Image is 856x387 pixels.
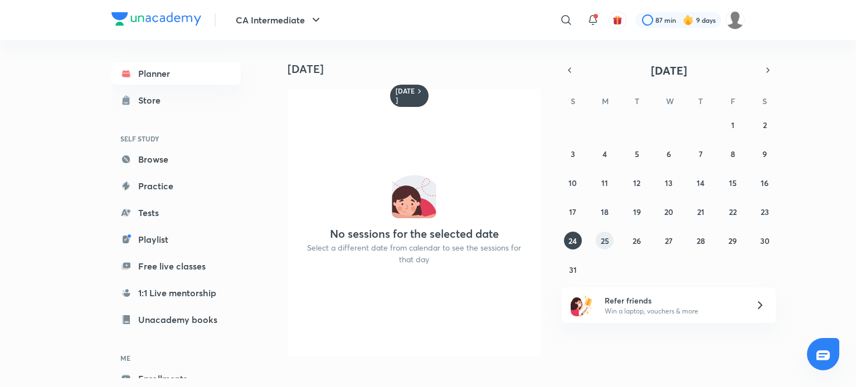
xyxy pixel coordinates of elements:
abbr: August 29, 2025 [728,236,737,246]
button: August 29, 2025 [724,232,742,249]
button: August 26, 2025 [628,232,646,249]
a: Unacademy books [111,308,241,331]
abbr: August 26, 2025 [633,236,641,246]
p: Select a different date from calendar to see the sessions for that day [301,242,527,265]
h6: Refer friends [605,295,742,306]
button: avatar [609,11,626,29]
button: August 11, 2025 [596,174,614,192]
button: August 24, 2025 [564,232,582,249]
abbr: August 23, 2025 [761,207,769,217]
abbr: August 16, 2025 [761,178,769,188]
button: August 15, 2025 [724,174,742,192]
button: August 10, 2025 [564,174,582,192]
a: Playlist [111,228,241,251]
button: August 14, 2025 [692,174,709,192]
abbr: August 25, 2025 [601,236,609,246]
abbr: August 4, 2025 [602,149,607,159]
abbr: August 3, 2025 [571,149,575,159]
button: August 22, 2025 [724,203,742,221]
abbr: August 1, 2025 [731,120,735,130]
button: August 18, 2025 [596,203,614,221]
a: Tests [111,202,241,224]
abbr: August 15, 2025 [729,178,737,188]
button: August 16, 2025 [756,174,774,192]
button: August 25, 2025 [596,232,614,249]
button: August 23, 2025 [756,203,774,221]
a: Company Logo [111,12,201,28]
button: August 27, 2025 [660,232,678,249]
h6: ME [111,349,241,368]
abbr: August 12, 2025 [633,178,640,188]
button: August 20, 2025 [660,203,678,221]
abbr: August 19, 2025 [633,207,641,217]
p: Win a laptop, vouchers & more [605,306,742,316]
button: August 2, 2025 [756,116,774,134]
button: August 13, 2025 [660,174,678,192]
img: avatar [612,15,622,25]
button: August 5, 2025 [628,145,646,163]
div: Store [138,94,167,107]
abbr: August 14, 2025 [697,178,704,188]
abbr: Monday [602,96,609,106]
h6: SELF STUDY [111,129,241,148]
button: August 17, 2025 [564,203,582,221]
abbr: August 28, 2025 [697,236,705,246]
abbr: August 27, 2025 [665,236,673,246]
abbr: August 5, 2025 [635,149,639,159]
a: Store [111,89,241,111]
abbr: August 30, 2025 [760,236,770,246]
abbr: August 2, 2025 [763,120,767,130]
a: Browse [111,148,241,170]
a: Practice [111,175,241,197]
abbr: August 24, 2025 [568,236,577,246]
abbr: August 22, 2025 [729,207,737,217]
h6: [DATE] [396,87,415,105]
abbr: Friday [731,96,735,106]
h4: [DATE] [288,62,549,76]
abbr: August 10, 2025 [568,178,577,188]
button: August 7, 2025 [692,145,709,163]
button: August 8, 2025 [724,145,742,163]
abbr: August 7, 2025 [699,149,703,159]
abbr: August 6, 2025 [667,149,671,159]
abbr: Tuesday [635,96,639,106]
abbr: Sunday [571,96,575,106]
button: August 21, 2025 [692,203,709,221]
abbr: August 8, 2025 [731,149,735,159]
img: No events [392,174,436,218]
img: referral [571,294,593,316]
a: 1:1 Live mentorship [111,282,241,304]
button: [DATE] [577,62,760,78]
abbr: August 11, 2025 [601,178,608,188]
span: [DATE] [651,63,687,78]
img: Company Logo [111,12,201,26]
abbr: August 17, 2025 [569,207,576,217]
button: August 12, 2025 [628,174,646,192]
button: August 3, 2025 [564,145,582,163]
button: August 31, 2025 [564,261,582,278]
abbr: August 31, 2025 [569,264,577,275]
a: Free live classes [111,255,241,277]
abbr: August 20, 2025 [664,207,673,217]
abbr: Saturday [762,96,767,106]
a: Planner [111,62,241,85]
img: dhanak [726,11,745,30]
abbr: August 21, 2025 [697,207,704,217]
abbr: August 9, 2025 [762,149,767,159]
button: August 9, 2025 [756,145,774,163]
button: CA Intermediate [229,9,329,31]
button: August 28, 2025 [692,232,709,249]
button: August 1, 2025 [724,116,742,134]
img: streak [683,14,694,26]
abbr: Thursday [698,96,703,106]
button: August 30, 2025 [756,232,774,249]
abbr: August 13, 2025 [665,178,673,188]
button: August 4, 2025 [596,145,614,163]
button: August 6, 2025 [660,145,678,163]
abbr: Wednesday [666,96,674,106]
button: August 19, 2025 [628,203,646,221]
abbr: August 18, 2025 [601,207,609,217]
h4: No sessions for the selected date [330,227,499,241]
